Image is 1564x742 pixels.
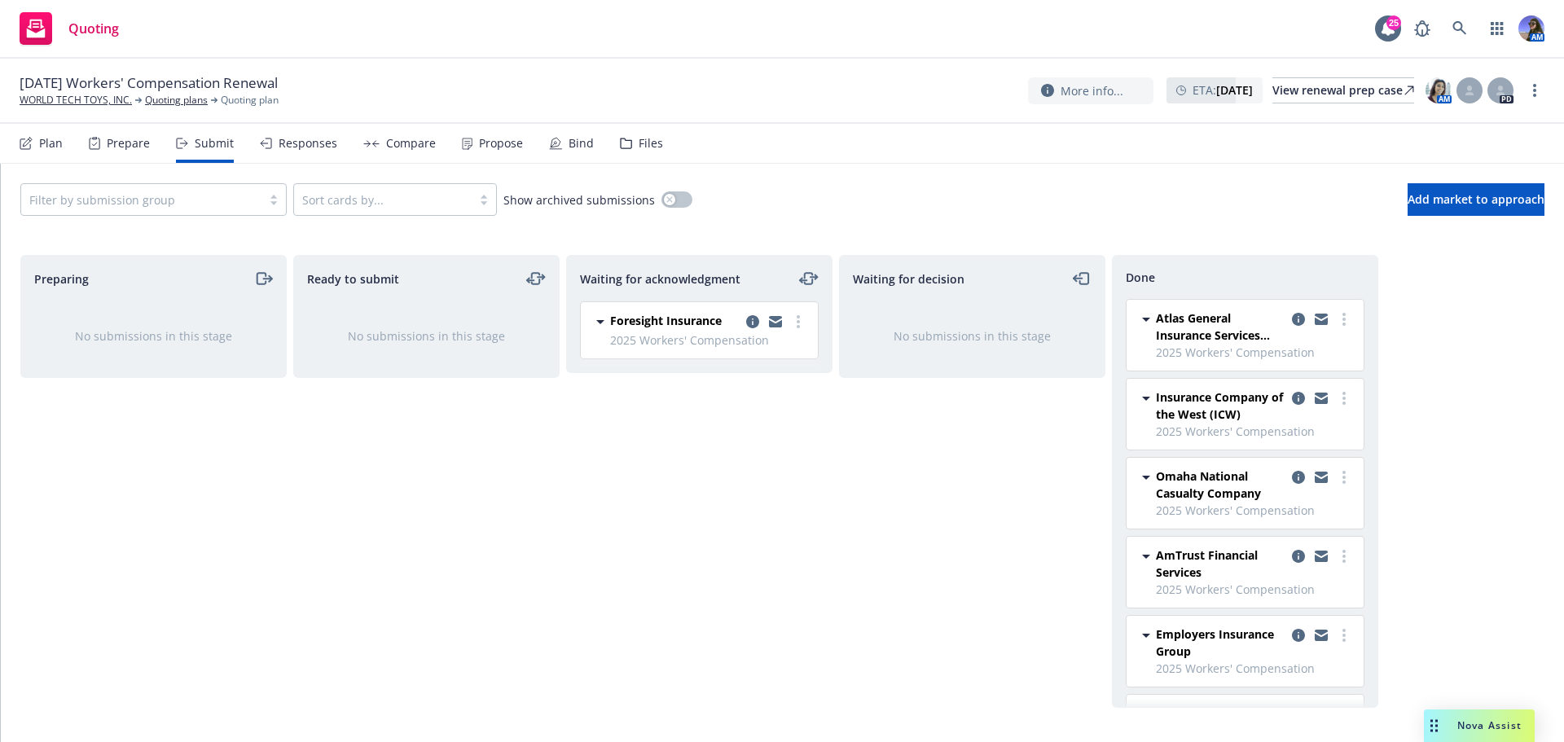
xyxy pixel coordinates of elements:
a: more [1525,81,1544,100]
a: more [789,312,808,331]
a: copy logging email [1311,468,1331,487]
span: Done [1126,269,1155,286]
button: More info... [1028,77,1153,104]
div: Responses [279,137,337,150]
a: more [1334,389,1354,408]
a: copy logging email [743,312,762,331]
div: 25 [1386,15,1401,30]
span: Preparing [34,270,89,288]
a: moveLeftRight [526,269,546,288]
span: [DATE] Workers' Compensation Renewal [20,73,278,93]
span: AmTrust Financial Services [1156,547,1285,581]
a: View renewal prep case [1272,77,1414,103]
div: No submissions in this stage [320,327,533,345]
span: Quoting plan [221,93,279,108]
a: more [1334,626,1354,645]
div: Bind [569,137,594,150]
div: Plan [39,137,63,150]
img: photo [1426,77,1452,103]
a: copy logging email [1289,547,1308,566]
span: Ready to submit [307,270,399,288]
img: photo [1518,15,1544,42]
div: Drag to move [1424,709,1444,742]
span: Quoting [68,22,119,35]
span: Waiting for decision [853,270,964,288]
a: more [1334,310,1354,329]
a: copy logging email [1289,310,1308,329]
a: copy logging email [766,312,785,331]
span: Show archived submissions [503,191,655,209]
span: Foresight Insurance [610,312,722,329]
a: copy logging email [1311,389,1331,408]
a: Switch app [1481,12,1513,45]
a: copy logging email [1311,626,1331,645]
span: More info... [1061,82,1123,99]
div: Compare [386,137,436,150]
a: Quoting plans [145,93,208,108]
a: more [1334,547,1354,566]
div: No submissions in this stage [866,327,1079,345]
span: Omaha National Casualty Company [1156,468,1285,502]
div: Prepare [107,137,150,150]
a: copy logging email [1311,547,1331,566]
div: Propose [479,137,523,150]
a: Search [1443,12,1476,45]
span: 2025 Workers' Compensation [1156,423,1354,440]
span: Atlas General Insurance Services (RPS) [1156,310,1285,344]
a: moveLeft [1072,269,1092,288]
a: copy logging email [1289,468,1308,487]
a: WORLD TECH TOYS, INC. [20,93,132,108]
a: copy logging email [1311,310,1331,329]
span: Waiting for acknowledgment [580,270,740,288]
a: copy logging email [1289,389,1308,408]
strong: [DATE] [1216,82,1253,98]
a: Quoting [13,6,125,51]
button: Nova Assist [1424,709,1535,742]
div: View renewal prep case [1272,78,1414,103]
a: moveRight [253,269,273,288]
span: Insurance Company of the West (ICW) [1156,389,1285,423]
span: 2025 Workers' Compensation [610,331,808,349]
span: Add market to approach [1408,191,1544,207]
a: more [1334,468,1354,487]
span: 2025 Workers' Compensation [1156,344,1354,361]
span: 2025 Workers' Compensation [1156,581,1354,598]
div: No submissions in this stage [47,327,260,345]
a: copy logging email [1289,626,1308,645]
span: Nova Assist [1457,718,1522,732]
span: Employers Insurance Group [1156,626,1285,660]
a: moveLeftRight [799,269,819,288]
span: 2025 Workers' Compensation [1156,502,1354,519]
button: Add market to approach [1408,183,1544,216]
span: 2025 Workers' Compensation [1156,660,1354,677]
div: Submit [195,137,234,150]
a: Report a Bug [1406,12,1439,45]
div: Files [639,137,663,150]
span: ETA : [1193,81,1253,99]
